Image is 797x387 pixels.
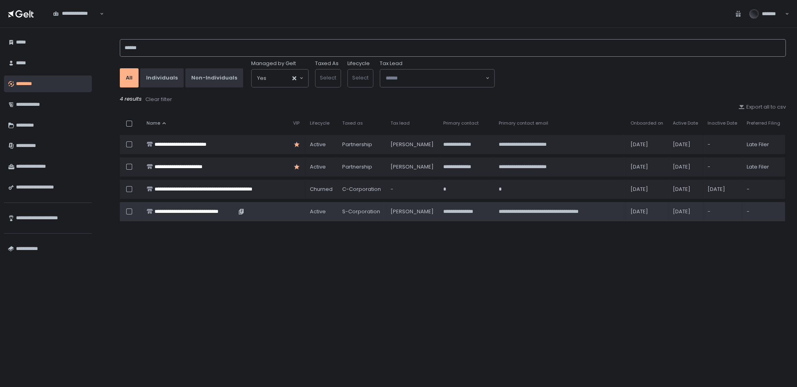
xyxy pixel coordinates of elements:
span: Lifecycle [310,120,329,126]
span: churned [310,186,333,193]
span: active [310,141,326,148]
div: [PERSON_NAME] [391,141,434,148]
div: [PERSON_NAME] [391,208,434,215]
span: Name [147,120,160,126]
span: Tax lead [391,120,410,126]
button: Clear Selected [292,76,296,80]
div: Partnership [342,141,381,148]
button: Export all to csv [738,103,786,111]
span: active [310,208,326,215]
div: Search for option [380,69,494,87]
span: Yes [257,74,266,82]
div: [DATE] [673,163,698,171]
div: All [126,74,133,81]
div: Late Filer [747,141,780,148]
span: VIP [293,120,299,126]
label: Lifecycle [347,60,370,67]
span: Preferred Filing [747,120,780,126]
span: Onboarded on [630,120,663,126]
div: Late Filer [747,163,780,171]
div: [DATE] [630,163,663,171]
input: Search for option [53,17,99,25]
div: Clear filter [145,96,172,103]
span: active [310,163,326,171]
button: Non-Individuals [185,68,243,87]
span: Select [352,74,369,81]
div: Non-Individuals [191,74,237,81]
span: Taxed as [342,120,363,126]
button: All [120,68,139,87]
div: C-Corporation [342,186,381,193]
span: Select [320,74,336,81]
div: [DATE] [673,208,698,215]
span: Primary contact [443,120,479,126]
button: Individuals [140,68,184,87]
span: Tax Lead [380,60,402,67]
button: Clear filter [145,95,172,103]
div: S-Corporation [342,208,381,215]
div: [DATE] [630,186,663,193]
div: [DATE] [630,208,663,215]
div: [DATE] [673,186,698,193]
div: - [708,163,737,171]
div: Search for option [48,6,104,22]
input: Search for option [266,74,291,82]
div: Partnership [342,163,381,171]
label: Taxed As [315,60,339,67]
div: [DATE] [630,141,663,148]
div: - [747,186,780,193]
div: [DATE] [708,186,737,193]
div: Search for option [252,69,308,87]
div: - [708,141,737,148]
div: 4 results [120,95,786,103]
span: Primary contact email [499,120,548,126]
div: - [391,186,434,193]
div: - [747,208,780,215]
input: Search for option [386,74,485,82]
span: Inactive Date [708,120,737,126]
div: [DATE] [673,141,698,148]
div: - [708,208,737,215]
span: Active Date [673,120,698,126]
div: Individuals [146,74,178,81]
span: Managed by Gelt [251,60,296,67]
div: [PERSON_NAME] [391,163,434,171]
